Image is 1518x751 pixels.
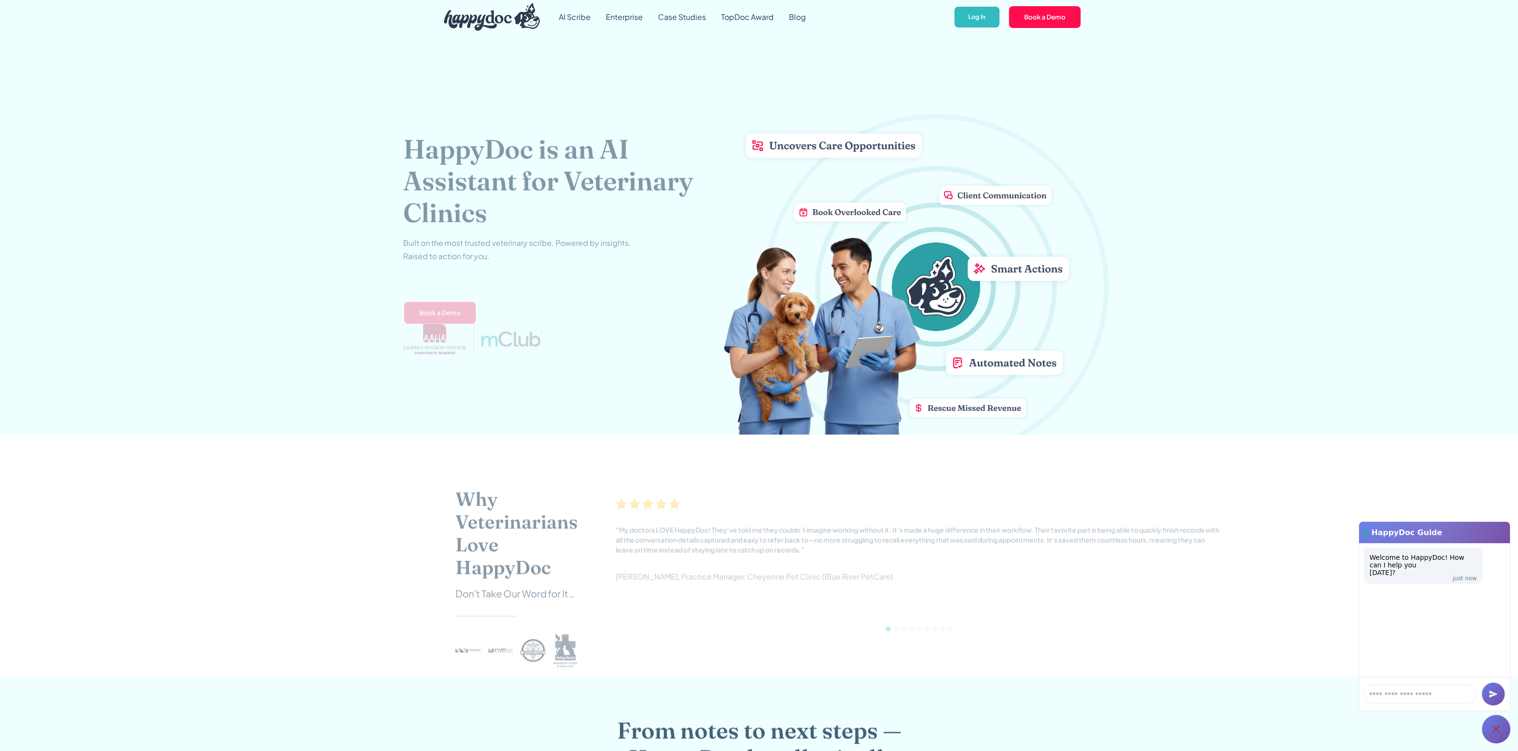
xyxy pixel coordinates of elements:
[616,525,1223,555] div: "My doctors LOVE HappyDoc! They’ve told me they couldn’t imagine working without it. It’s made a ...
[455,488,578,579] h2: Why Veterinarians Love HappyDoc
[403,236,631,263] p: Built on the most trusted veterinary scribe. Powered by insights. Raised to action for you.
[403,133,723,229] h1: HappyDoc is an AI Assistant for Veterinary Clinics
[520,631,546,669] img: Woodlake logo
[455,631,481,669] img: Westbury
[901,626,906,631] div: Show slide 3 of 9
[616,570,893,583] p: [PERSON_NAME], Practice Manager, Cheyenne Pet Clinic (Blue River PetCare)
[886,626,890,631] div: Show slide 1 of 9
[481,331,542,346] img: mclub logo
[455,586,578,601] div: Don’t Take Our Word for It…
[909,626,914,631] div: Show slide 4 of 9
[953,6,1000,29] a: Log In
[940,626,945,631] div: Show slide 8 of 9
[616,498,1223,640] div: carousel
[444,3,540,31] img: HappyDoc Logo: A happy dog with his ear up, listening.
[894,626,898,631] div: Show slide 2 of 9
[616,498,1223,640] div: 1 of 9
[403,301,477,325] a: Book a Demo
[436,1,540,33] a: home
[1008,5,1082,29] a: Book a Demo
[553,631,578,669] img: Bishop Ranch logo
[403,324,466,354] img: AAHA Advantage logo
[917,626,922,631] div: Show slide 5 of 9
[933,626,937,631] div: Show slide 7 of 9
[948,626,953,631] div: Show slide 9 of 9
[925,626,929,631] div: Show slide 6 of 9
[488,631,513,669] img: PetVet 365 logo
